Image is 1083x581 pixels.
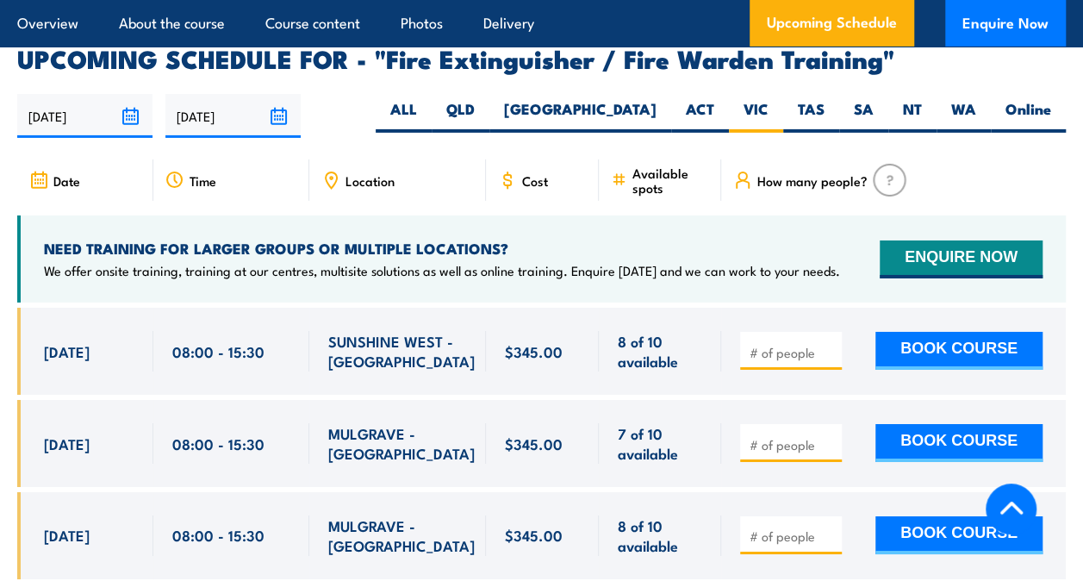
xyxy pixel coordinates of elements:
h4: NEED TRAINING FOR LARGER GROUPS OR MULTIPLE LOCATIONS? [44,239,840,258]
button: BOOK COURSE [875,516,1043,554]
span: Location [345,173,395,188]
label: WA [937,99,991,133]
input: # of people [750,344,836,361]
span: $345.00 [505,525,563,545]
span: $345.00 [505,434,563,453]
button: BOOK COURSE [875,332,1043,370]
span: MULGRAVE - [GEOGRAPHIC_DATA] [328,423,475,464]
label: SA [839,99,888,133]
label: [GEOGRAPHIC_DATA] [489,99,671,133]
label: Online [991,99,1066,133]
label: NT [888,99,937,133]
span: Time [190,173,216,188]
span: 08:00 - 15:30 [172,341,265,361]
span: MULGRAVE - [GEOGRAPHIC_DATA] [328,515,475,556]
input: # of people [750,436,836,453]
span: How many people? [757,173,868,188]
span: 8 of 10 available [618,331,702,372]
span: Cost [522,173,548,188]
span: [DATE] [44,525,90,545]
button: BOOK COURSE [875,424,1043,462]
label: VIC [729,99,783,133]
span: 08:00 - 15:30 [172,434,265,453]
label: ACT [671,99,729,133]
label: QLD [432,99,489,133]
h2: UPCOMING SCHEDULE FOR - "Fire Extinguisher / Fire Warden Training" [17,47,1066,69]
span: Date [53,173,80,188]
p: We offer onsite training, training at our centres, multisite solutions as well as online training... [44,262,840,279]
span: 8 of 10 available [618,515,702,556]
span: SUNSHINE WEST - [GEOGRAPHIC_DATA] [328,331,475,372]
button: ENQUIRE NOW [880,241,1043,278]
label: ALL [376,99,432,133]
span: [DATE] [44,434,90,453]
input: # of people [750,528,836,545]
span: 08:00 - 15:30 [172,525,265,545]
label: TAS [783,99,839,133]
span: $345.00 [505,341,563,361]
input: From date [17,94,152,138]
span: 7 of 10 available [618,423,702,464]
input: To date [165,94,301,138]
span: Available spots [632,166,709,195]
span: [DATE] [44,341,90,361]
